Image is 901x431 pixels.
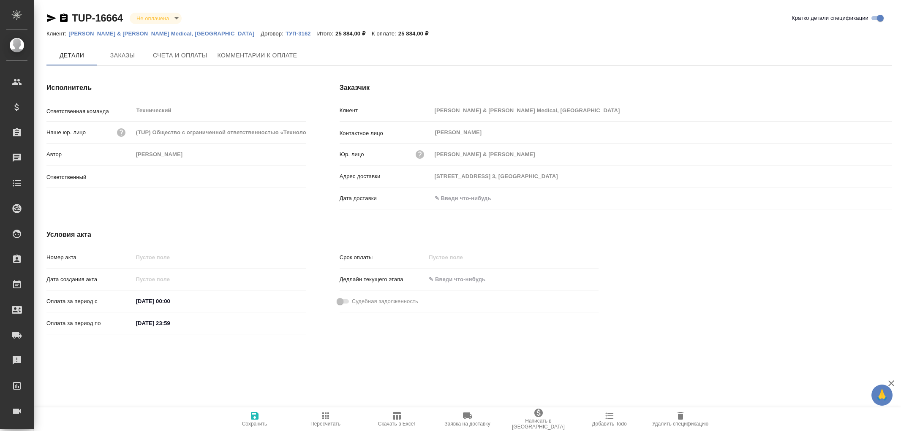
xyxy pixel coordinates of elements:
[46,173,133,182] p: Ответственный
[46,253,133,262] p: Номер акта
[335,30,372,37] p: 25 884,00 ₽
[340,129,432,138] p: Контактное лицо
[153,50,207,61] span: Счета и оплаты
[340,275,426,284] p: Дедлайн текущего этапа
[133,317,207,329] input: ✎ Введи что-нибудь
[792,14,868,22] span: Кратко детали спецификации
[261,30,286,37] p: Договор:
[352,297,418,306] span: Судебная задолженность
[52,50,92,61] span: Детали
[133,251,306,263] input: Пустое поле
[59,13,69,23] button: Скопировать ссылку
[46,30,68,37] p: Клиент:
[871,385,893,406] button: 🙏
[875,386,889,404] span: 🙏
[46,128,86,137] p: Наше юр. лицо
[102,50,143,61] span: Заказы
[372,30,398,37] p: К оплате:
[340,172,432,181] p: Адрес доставки
[72,12,123,24] a: TUP-16664
[340,83,892,93] h4: Заказчик
[426,273,500,285] input: ✎ Введи что-нибудь
[46,83,306,93] h4: Исполнитель
[340,106,432,115] p: Клиент
[301,176,303,177] button: Open
[46,319,133,328] p: Оплата за период по
[432,170,892,182] input: Пустое поле
[46,275,133,284] p: Дата создания акта
[398,30,435,37] p: 25 884,00 ₽
[432,104,892,117] input: Пустое поле
[46,230,599,240] h4: Условия акта
[133,126,306,138] input: Пустое поле
[46,13,57,23] button: Скопировать ссылку для ЯМессенджера
[218,50,297,61] span: Комментарии к оплате
[133,148,306,160] input: Пустое поле
[68,30,261,37] a: [PERSON_NAME] & [PERSON_NAME] Medical, [GEOGRAPHIC_DATA]
[130,13,182,24] div: Не оплачена
[340,150,364,159] p: Юр. лицо
[426,251,500,263] input: Пустое поле
[340,194,432,203] p: Дата доставки
[317,30,335,37] p: Итого:
[46,107,133,116] p: Ответственная команда
[432,148,892,160] input: Пустое поле
[432,192,506,204] input: ✎ Введи что-нибудь
[133,295,207,307] input: ✎ Введи что-нибудь
[46,150,133,159] p: Автор
[134,15,171,22] button: Не оплачена
[133,273,207,285] input: Пустое поле
[286,30,317,37] a: ТУП-3162
[340,253,426,262] p: Срок оплаты
[46,297,133,306] p: Оплата за период с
